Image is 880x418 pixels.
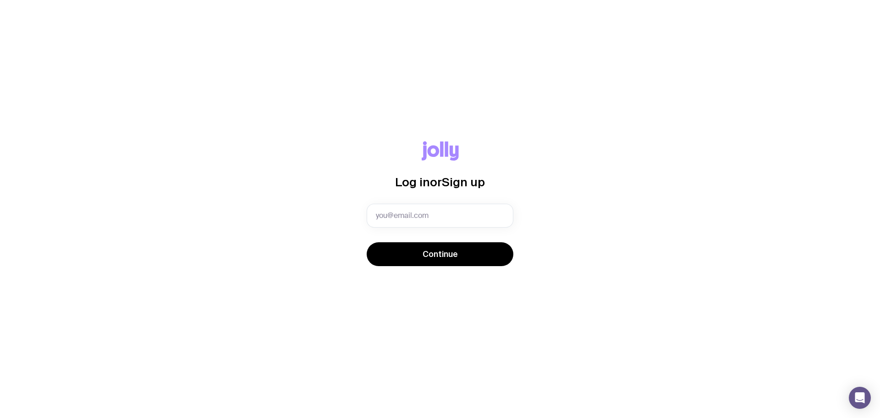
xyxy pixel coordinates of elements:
input: you@email.com [367,204,513,228]
span: Sign up [442,175,485,189]
div: Open Intercom Messenger [849,387,871,409]
span: or [430,175,442,189]
span: Log in [395,175,430,189]
span: Continue [423,249,458,260]
button: Continue [367,242,513,266]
